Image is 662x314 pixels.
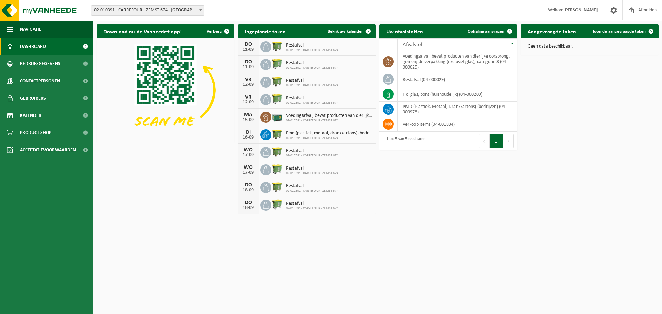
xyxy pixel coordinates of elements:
[383,133,425,149] div: 1 tot 5 van 5 resultaten
[286,171,338,175] span: 02-010391 - CARREFOUR - ZEMST 674
[20,55,60,72] span: Bedrijfsgegevens
[286,148,338,154] span: Restafval
[271,111,283,122] img: PB-LB-0680-HPE-GN-01
[398,87,517,102] td: hol glas, bont (huishoudelijk) (04-000209)
[241,147,255,153] div: WO
[286,136,372,140] span: 02-010391 - CARREFOUR - ZEMST 674
[271,181,283,193] img: WB-1100-HPE-GN-50
[462,24,516,38] a: Ophaling aanvragen
[528,44,652,49] p: Geen data beschikbaar.
[563,8,598,13] strong: [PERSON_NAME]
[241,65,255,70] div: 11-09
[20,38,46,55] span: Dashboard
[322,24,375,38] a: Bekijk uw kalender
[286,113,372,119] span: Voedingsafval, bevat producten van dierlijke oorsprong, gemengde verpakking (exc...
[20,21,41,38] span: Navigatie
[20,124,51,141] span: Product Shop
[286,43,338,48] span: Restafval
[490,134,503,148] button: 1
[286,78,338,83] span: Restafval
[241,130,255,135] div: DI
[271,128,283,140] img: WB-1100-HPE-GN-50
[379,24,430,38] h2: Uw afvalstoffen
[20,72,60,90] span: Contactpersonen
[503,134,514,148] button: Next
[271,163,283,175] img: WB-0660-HPE-GN-50
[20,107,41,124] span: Kalender
[97,38,234,142] img: Download de VHEPlus App
[286,154,338,158] span: 02-010391 - CARREFOUR - ZEMST 674
[271,58,283,70] img: WB-0660-HPE-GN-50
[91,5,204,16] span: 02-010391 - CARREFOUR - ZEMST 674 - MECHELEN
[97,24,189,38] h2: Download nu de Vanheede+ app!
[468,29,504,34] span: Ophaling aanvragen
[286,183,338,189] span: Restafval
[286,201,338,206] span: Restafval
[271,146,283,158] img: WB-1100-HPE-GN-50
[286,48,338,52] span: 02-010391 - CARREFOUR - ZEMST 674
[271,40,283,52] img: WB-1100-HPE-GN-50
[286,131,372,136] span: Pmd (plastiek, metaal, drankkartons) (bedrijven)
[592,29,646,34] span: Toon de aangevraagde taken
[398,51,517,72] td: voedingsafval, bevat producten van dierlijke oorsprong, gemengde verpakking (exclusief glas), cat...
[398,102,517,117] td: PMD (Plastiek, Metaal, Drankkartons) (bedrijven) (04-000978)
[20,141,76,159] span: Acceptatievoorwaarden
[286,95,338,101] span: Restafval
[286,189,338,193] span: 02-010391 - CARREFOUR - ZEMST 674
[241,42,255,47] div: DO
[479,134,490,148] button: Previous
[241,188,255,193] div: 18-09
[403,42,422,48] span: Afvalstof
[328,29,363,34] span: Bekijk uw kalender
[271,93,283,105] img: WB-0660-HPE-GN-50
[201,24,234,38] button: Verberg
[238,24,293,38] h2: Ingeplande taken
[241,47,255,52] div: 11-09
[286,83,338,88] span: 02-010391 - CARREFOUR - ZEMST 674
[241,59,255,65] div: DO
[241,182,255,188] div: DO
[20,90,46,107] span: Gebruikers
[521,24,583,38] h2: Aangevraagde taken
[587,24,658,38] a: Toon de aangevraagde taken
[241,94,255,100] div: VR
[398,117,517,132] td: verkoop items (04-001834)
[241,170,255,175] div: 17-09
[241,77,255,82] div: VR
[91,6,204,15] span: 02-010391 - CARREFOUR - ZEMST 674 - MECHELEN
[286,206,338,211] span: 02-010391 - CARREFOUR - ZEMST 674
[241,82,255,87] div: 12-09
[207,29,222,34] span: Verberg
[241,112,255,118] div: MA
[241,205,255,210] div: 18-09
[286,101,338,105] span: 02-010391 - CARREFOUR - ZEMST 674
[271,75,283,87] img: WB-1100-HPE-GN-50
[286,119,372,123] span: 02-010391 - CARREFOUR - ZEMST 674
[286,166,338,171] span: Restafval
[241,135,255,140] div: 16-09
[398,72,517,87] td: restafval (04-000029)
[286,60,338,66] span: Restafval
[241,165,255,170] div: WO
[241,118,255,122] div: 15-09
[286,66,338,70] span: 02-010391 - CARREFOUR - ZEMST 674
[271,199,283,210] img: WB-0660-HPE-GN-50
[241,100,255,105] div: 12-09
[241,200,255,205] div: DO
[241,153,255,158] div: 17-09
